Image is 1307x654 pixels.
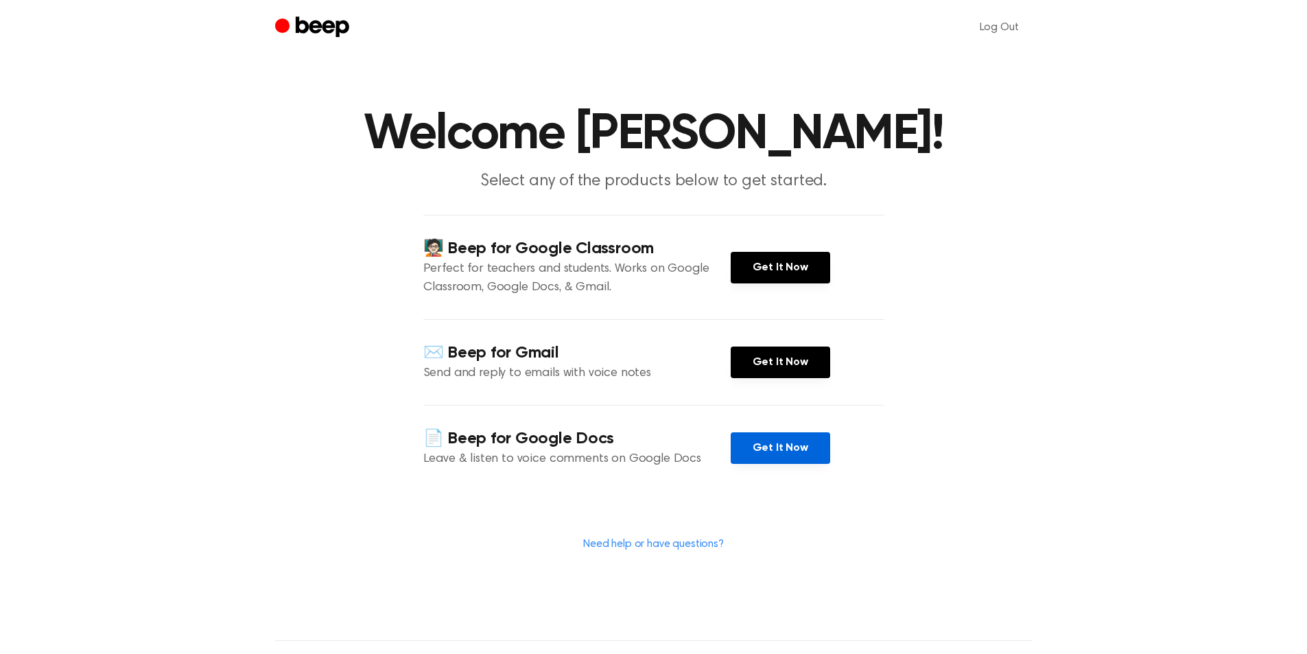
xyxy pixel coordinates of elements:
p: Perfect for teachers and students. Works on Google Classroom, Google Docs, & Gmail. [423,260,731,297]
p: Select any of the products below to get started. [390,170,917,193]
a: Need help or have questions? [583,539,724,550]
a: Get It Now [731,432,830,464]
a: Get It Now [731,347,830,378]
h4: 🧑🏻‍🏫 Beep for Google Classroom [423,237,731,260]
a: Log Out [966,11,1033,44]
a: Get It Now [731,252,830,283]
h4: 📄 Beep for Google Docs [423,428,731,450]
p: Leave & listen to voice comments on Google Docs [423,450,731,469]
p: Send and reply to emails with voice notes [423,364,731,383]
h1: Welcome [PERSON_NAME]! [303,110,1005,159]
a: Beep [275,14,353,41]
h4: ✉️ Beep for Gmail [423,342,731,364]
